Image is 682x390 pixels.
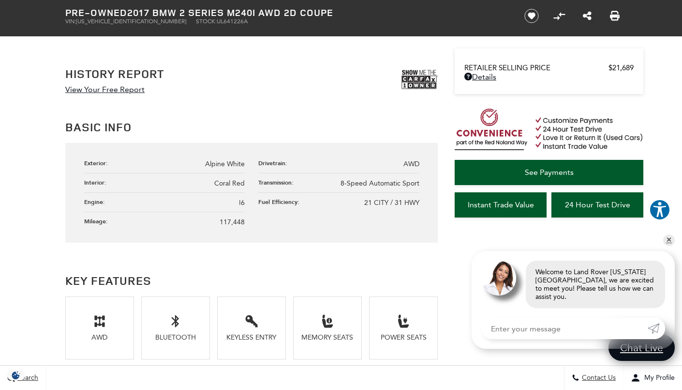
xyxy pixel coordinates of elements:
[258,178,298,187] div: Transmission:
[76,18,186,25] span: [US_VEHICLE_IDENTIFICATION_NUMBER]
[84,198,110,206] div: Engine:
[217,18,248,25] span: UL641226A
[481,318,648,339] input: Enter your message
[225,333,278,342] div: Keyless Entry
[455,160,643,185] a: See Payments
[525,168,574,177] span: See Payments
[73,333,126,342] div: AWD
[84,178,111,187] div: Interior:
[526,261,665,308] div: Welcome to Land Rover [US_STATE][GEOGRAPHIC_DATA], we are excited to meet you! Please tell us how...
[464,72,634,81] a: Details
[649,199,670,220] button: Explore your accessibility options
[468,200,534,209] span: Instant Trade Value
[583,10,592,22] a: Share this Pre-Owned 2017 BMW 2 Series M240i AWD 2D Coupe
[464,63,634,72] a: Retailer Selling Price $21,689
[579,374,616,382] span: Contact Us
[565,200,630,209] span: 24 Hour Test Drive
[205,160,245,168] span: Alpine White
[403,160,419,168] span: AWD
[84,159,113,167] div: Exterior:
[5,370,27,380] div: Privacy Settings
[220,218,245,226] span: 117,448
[608,63,634,72] span: $21,689
[301,333,354,342] div: Memory Seats
[258,198,304,206] div: Fuel Efficiency:
[258,159,292,167] div: Drivetrain:
[65,272,438,289] h2: Key Features
[364,199,419,207] span: 21 CITY / 31 HWY
[149,333,202,342] div: Bluetooth
[648,318,665,339] a: Submit
[65,18,76,25] span: VIN:
[196,18,217,25] span: Stock:
[481,261,516,296] img: Agent profile photo
[214,179,245,187] span: Coral Red
[640,374,675,382] span: My Profile
[455,192,547,218] a: Instant Trade Value
[65,7,508,18] h1: 2017 BMW 2 Series M240i AWD 2D Coupe
[65,118,438,136] h2: Basic Info
[377,333,430,342] div: Power Seats
[239,199,245,207] span: I6
[65,67,164,80] h2: History Report
[551,192,643,218] a: 24 Hour Test Drive
[401,67,438,92] img: Show me the Carfax
[341,179,419,187] span: 8-Speed Automatic Sport
[610,10,620,22] a: Print this Pre-Owned 2017 BMW 2 Series M240i AWD 2D Coupe
[623,366,682,390] button: Open user profile menu
[649,199,670,222] aside: Accessibility Help Desk
[521,8,542,24] button: Save vehicle
[65,85,145,94] a: View Your Free Report
[464,63,608,72] span: Retailer Selling Price
[84,217,113,225] div: Mileage:
[65,6,127,19] strong: Pre-Owned
[552,9,566,23] button: Compare Vehicle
